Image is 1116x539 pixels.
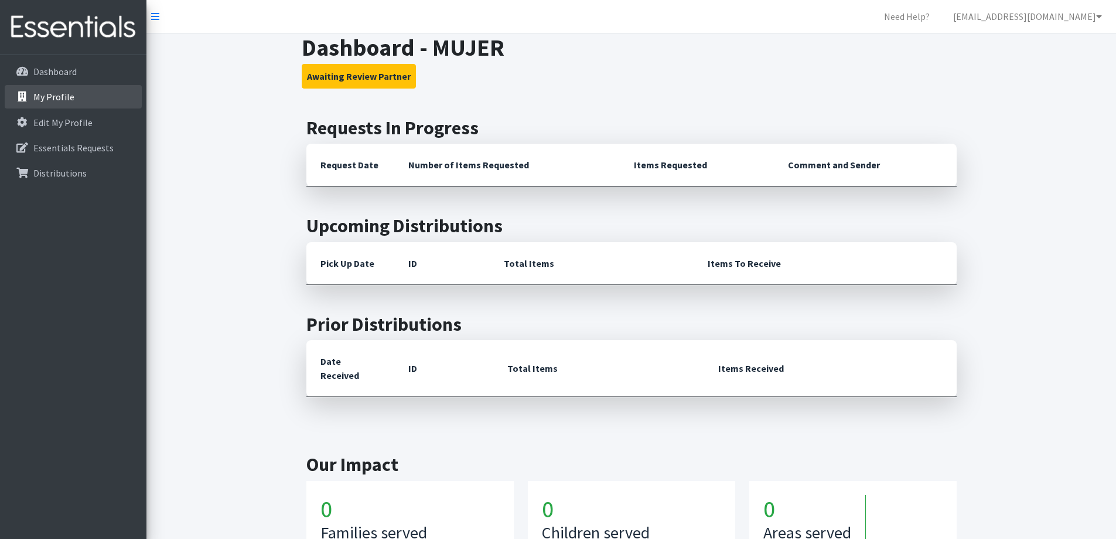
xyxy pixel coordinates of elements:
[875,5,939,28] a: Need Help?
[490,242,694,285] th: Total Items
[33,142,114,154] p: Essentials Requests
[306,453,957,476] h2: Our Impact
[620,144,774,187] th: Items Requested
[33,117,93,128] p: Edit My Profile
[394,144,620,187] th: Number of Items Requested
[306,215,957,237] h2: Upcoming Distributions
[5,60,142,83] a: Dashboard
[944,5,1111,28] a: [EMAIL_ADDRESS][DOMAIN_NAME]
[320,495,500,523] h1: 0
[302,33,961,62] h1: Dashboard - MUJER
[774,144,956,187] th: Comment and Sender
[493,340,704,397] th: Total Items
[302,64,416,89] button: Awaiting Review Partner
[394,242,490,285] th: ID
[394,340,493,397] th: ID
[5,161,142,185] a: Distributions
[306,242,394,285] th: Pick Up Date
[306,144,394,187] th: Request Date
[306,340,394,397] th: Date Received
[694,242,957,285] th: Items To Receive
[33,167,87,179] p: Distributions
[5,111,142,134] a: Edit My Profile
[33,91,74,103] p: My Profile
[306,117,957,139] h2: Requests In Progress
[33,66,77,77] p: Dashboard
[5,85,142,109] a: My Profile
[704,340,956,397] th: Items Received
[5,8,142,47] img: HumanEssentials
[542,495,721,523] h1: 0
[763,495,865,523] h1: 0
[5,136,142,160] a: Essentials Requests
[306,313,957,335] h2: Prior Distributions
